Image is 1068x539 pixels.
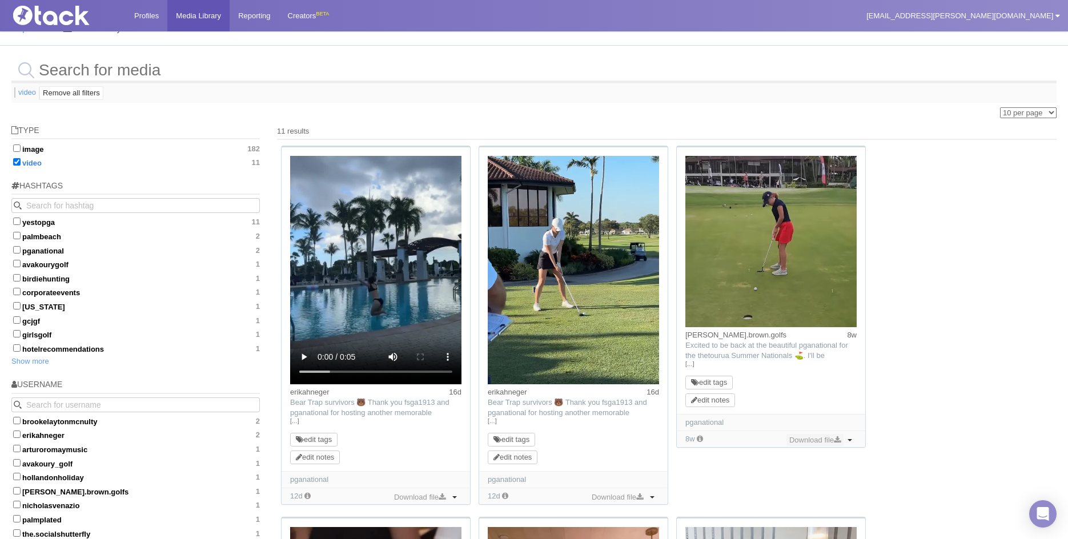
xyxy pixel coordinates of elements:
span: 1 [256,330,260,339]
span: 2 [256,232,260,241]
input: the.socialshutterfly1 [13,529,21,537]
div: pganational [290,474,461,485]
label: birdiehunting [11,272,260,284]
label: avakourygolf [11,258,260,269]
input: Search for media [11,57,1057,83]
label: [US_STATE] [11,300,260,312]
a: Download file [786,434,844,447]
h5: Type [11,126,260,139]
span: 11 [252,218,260,227]
time: Posted: 6/25/2025, 9:07:47 PM [847,330,857,340]
div: pganational [488,474,659,485]
div: Remove all filters [43,87,100,99]
a: […] [685,359,857,369]
input: video11 [13,158,21,166]
div: BETA [316,8,329,20]
span: 1 [256,487,260,496]
span: 1 [256,501,260,510]
label: avakoury_golf [11,457,260,469]
input: hollandonholiday1 [13,473,21,480]
a: edit notes [296,453,334,461]
input: palmplated1 [13,515,21,522]
input: yestopga11 [13,218,21,225]
label: girlsgolf [11,328,260,340]
span: 1 [256,316,260,325]
span: 182 [247,144,260,154]
a: Remove all filters [39,86,103,100]
label: hollandonholiday [11,471,260,482]
div: pganational [685,417,857,428]
span: Excited to be back at the beautiful pganational for the thetourua Summer Nationals ⛳️. I'll be co... [685,341,857,421]
input: nicholasvenazio1 [13,501,21,508]
button: Search [11,198,26,213]
span: 2 [256,417,260,426]
input: image182 [13,144,21,152]
a: edit notes [691,396,729,404]
input: birdiehunting1 [13,274,21,281]
a: video [18,87,36,98]
label: hotelrecommendations [11,343,260,354]
input: Search for username [11,397,260,412]
time: Added: 8/7/2025, 3:35:30 PM [488,492,500,500]
input: palmbeach2 [13,232,21,239]
input: gcjgf1 [13,316,21,324]
input: corporateevents1 [13,288,21,295]
label: brookelaytonmcnulty [11,415,260,427]
a: erikahneger [488,388,527,396]
label: nicholasvenazio [11,499,260,510]
input: avakourygolf1 [13,260,21,267]
span: 1 [256,344,260,353]
time: Posted: 8/3/2025, 6:17:26 PM [647,387,659,397]
label: image [11,143,260,154]
input: pganational2 [13,246,21,254]
a: […] [488,416,659,427]
label: palmbeach [11,230,260,242]
label: the.socialshutterfly [11,528,260,539]
div: 11 results [277,126,1057,136]
input: avakoury_golf1 [13,459,21,466]
button: Search [11,397,26,412]
input: erikahneger2 [13,431,21,438]
time: Added: 8/7/2025, 3:35:47 PM [290,492,303,500]
h5: Username [11,380,260,393]
a: Download file [391,491,448,504]
a: edit tags [691,378,727,387]
label: palmplated [11,513,260,525]
time: Added: 6/26/2025, 11:29:58 AM [685,435,695,443]
input: hotelrecommendations1 [13,344,21,352]
input: brookelaytonmcnulty2 [13,417,21,424]
time: Posted: 8/3/2025, 6:17:26 PM [449,387,461,397]
span: 1 [256,529,260,538]
span: 2 [256,246,260,255]
span: Bear Trap survivors 🐻 Thank you fsga1913 and pganational for hosting another memorable [US_STATE]... [488,398,654,458]
span: 1 [256,288,260,297]
span: Bear Trap survivors 🐻 Thank you fsga1913 and pganational for hosting another memorable [US_STATE]... [290,398,456,458]
a: edit tags [296,435,332,444]
label: yestopga [11,216,260,227]
a: [PERSON_NAME].brown.golfs [685,331,786,339]
h5: Hashtags [11,182,260,195]
span: 1 [256,302,260,311]
input: [US_STATE]1 [13,302,21,309]
a: edit tags [493,435,529,444]
input: arturoromaymusic1 [13,445,21,452]
span: 1 [256,515,260,524]
svg: Search [14,401,22,409]
label: arturoromaymusic [11,443,260,454]
a: Download file [589,491,646,504]
span: 1 [256,260,260,269]
input: Search for hashtag [11,198,260,213]
input: [PERSON_NAME].brown.golfs1 [13,487,21,494]
label: pganational [11,244,260,256]
span: 1 [256,459,260,468]
a: erikahneger [290,388,330,396]
span: 2 [256,431,260,440]
label: video [11,156,260,168]
label: erikahneger [11,429,260,440]
label: corporateevents [11,286,260,297]
label: [PERSON_NAME].brown.golfs [11,485,260,497]
label: gcjgf [11,315,260,326]
span: 1 [256,473,260,482]
img: Tack [9,6,123,25]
